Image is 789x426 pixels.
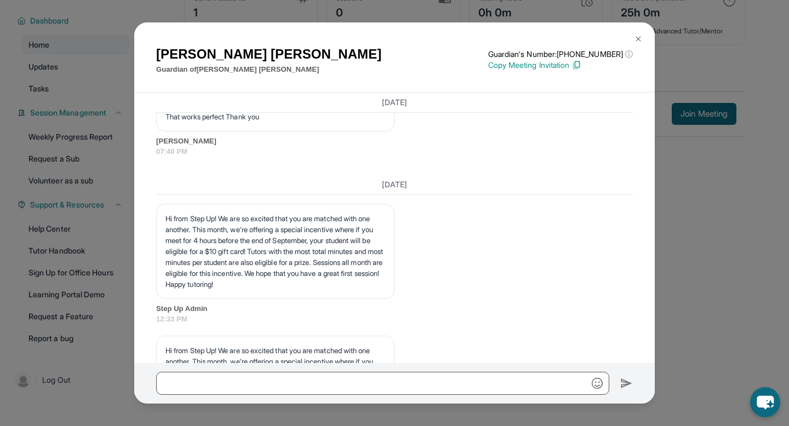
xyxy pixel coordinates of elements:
p: Hi from Step Up! We are so excited that you are matched with one another. This month, we’re offer... [165,213,385,290]
span: 07:40 PM [156,146,633,157]
span: Step Up Admin [156,303,633,314]
p: Copy Meeting Invitation [488,60,633,71]
p: That works perfect Thank you [165,111,385,122]
span: ⓘ [625,49,633,60]
img: Copy Icon [571,60,581,70]
span: [PERSON_NAME] [156,136,633,147]
p: Guardian of [PERSON_NAME] [PERSON_NAME] [156,64,381,75]
h3: [DATE] [156,97,633,108]
p: Guardian's Number: [PHONE_NUMBER] [488,49,633,60]
img: Close Icon [634,34,643,43]
img: Emoji [592,378,603,389]
img: Send icon [620,377,633,390]
button: chat-button [750,387,780,417]
h3: [DATE] [156,179,633,190]
p: Hi from Step Up! We are so excited that you are matched with one another. This month, we’re offer... [165,345,385,422]
h1: [PERSON_NAME] [PERSON_NAME] [156,44,381,64]
span: 12:33 PM [156,314,633,325]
